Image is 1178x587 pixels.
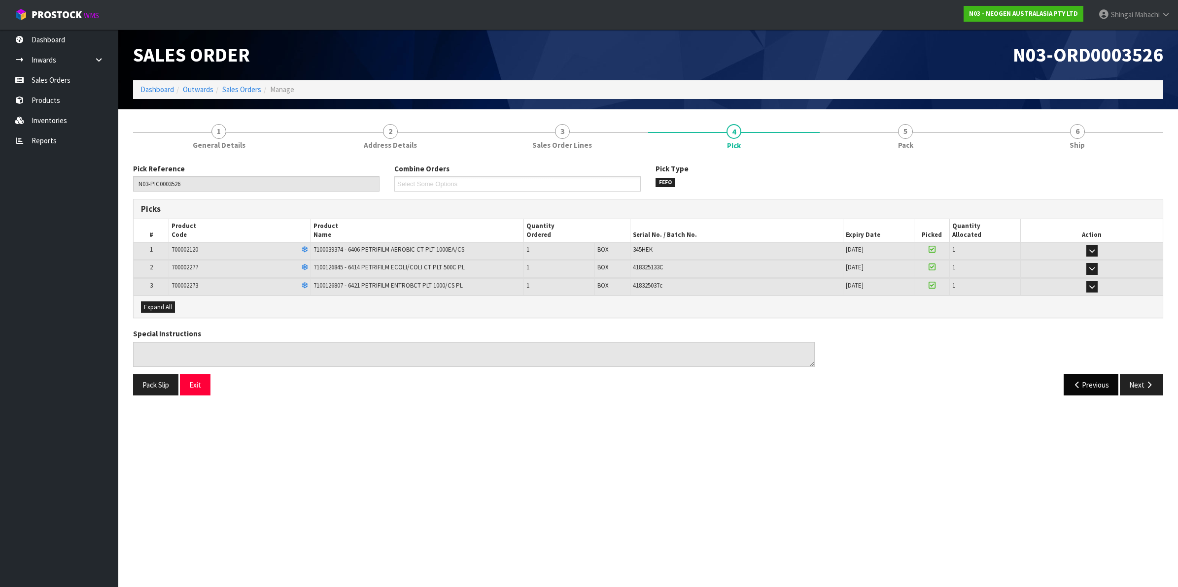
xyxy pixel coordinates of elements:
[172,263,198,271] span: 700002277
[311,219,524,242] th: Product Name
[302,247,308,253] i: Frozen Goods
[150,263,153,271] span: 2
[211,124,226,139] span: 1
[597,263,609,271] span: BOX
[133,374,178,395] button: Pack Slip
[633,281,662,290] span: 418325037c
[633,245,653,254] span: 345HEK
[526,263,529,271] span: 1
[1070,124,1085,139] span: 6
[15,8,27,21] img: cube-alt.png
[952,245,955,254] span: 1
[526,281,529,290] span: 1
[133,42,250,67] span: Sales Order
[134,219,169,242] th: #
[180,374,210,395] button: Exit
[32,8,82,21] span: ProStock
[656,163,689,174] label: Pick Type
[193,140,245,150] span: General Details
[1120,374,1163,395] button: Next
[313,245,464,254] span: 7100039374 - 6406 PETRIFILM AEROBIC CT PLT 1000EA/CS
[394,163,450,174] label: Combine Orders
[922,230,942,239] span: Picked
[313,263,465,271] span: 7100126845 - 6414 PETRIFILM ECOLI/COLI CT PLT 500C PL
[846,281,864,290] span: [DATE]
[1013,42,1163,67] span: N03-ORD0003526
[302,283,308,289] i: Frozen Goods
[1111,10,1133,19] span: Shingai
[969,9,1078,18] strong: N03 - NEOGEN AUSTRALASIA PTY LTD
[532,140,592,150] span: Sales Order Lines
[222,85,261,94] a: Sales Orders
[1070,140,1085,150] span: Ship
[141,204,641,214] h3: Picks
[846,263,864,271] span: [DATE]
[524,219,630,242] th: Quantity Ordered
[843,219,914,242] th: Expiry Date
[952,281,955,290] span: 1
[597,245,609,254] span: BOX
[1135,10,1160,19] span: Mahachi
[141,301,175,313] button: Expand All
[1064,374,1119,395] button: Previous
[727,124,741,139] span: 4
[950,219,1021,242] th: Quantity Allocated
[84,11,99,20] small: WMS
[144,303,172,311] span: Expand All
[270,85,294,94] span: Manage
[150,281,153,290] span: 3
[302,264,308,271] i: Frozen Goods
[172,281,198,290] span: 700002273
[133,328,201,339] label: Special Instructions
[727,140,741,151] span: Pick
[846,245,864,254] span: [DATE]
[952,263,955,271] span: 1
[140,85,174,94] a: Dashboard
[383,124,398,139] span: 2
[898,140,913,150] span: Pack
[1021,219,1163,242] th: Action
[133,156,1163,403] span: Pick
[183,85,213,94] a: Outwards
[898,124,913,139] span: 5
[526,245,529,254] span: 1
[133,163,185,174] label: Pick Reference
[597,281,609,290] span: BOX
[313,281,463,290] span: 7100126807 - 6421 PETRIFILM ENTROBCT PLT 1000/CS PL
[656,178,675,188] span: FEFO
[364,140,417,150] span: Address Details
[172,245,198,254] span: 700002120
[150,245,153,254] span: 1
[630,219,843,242] th: Serial No. / Batch No.
[633,263,663,271] span: 418325133C
[169,219,311,242] th: Product Code
[555,124,570,139] span: 3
